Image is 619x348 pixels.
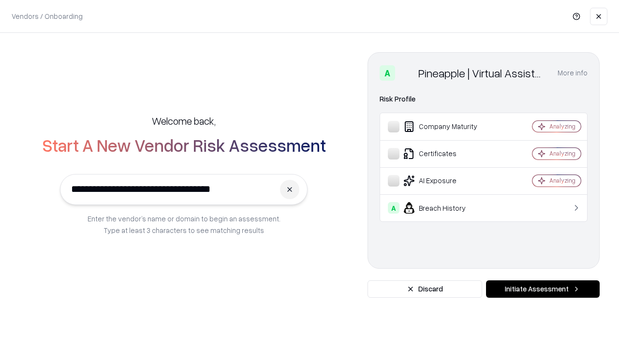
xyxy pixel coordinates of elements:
[388,148,503,159] div: Certificates
[549,149,575,158] div: Analyzing
[418,65,546,81] div: Pineapple | Virtual Assistant Agency
[486,280,600,298] button: Initiate Assessment
[549,176,575,185] div: Analyzing
[152,114,216,128] h5: Welcome back,
[388,121,503,132] div: Company Maturity
[12,11,83,21] p: Vendors / Onboarding
[388,202,503,214] div: Breach History
[388,202,399,214] div: A
[368,280,482,298] button: Discard
[549,122,575,130] div: Analyzing
[558,64,588,82] button: More info
[380,93,588,105] div: Risk Profile
[42,135,326,155] h2: Start A New Vendor Risk Assessment
[388,175,503,187] div: AI Exposure
[88,213,280,236] p: Enter the vendor’s name or domain to begin an assessment. Type at least 3 characters to see match...
[399,65,414,81] img: Pineapple | Virtual Assistant Agency
[380,65,395,81] div: A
